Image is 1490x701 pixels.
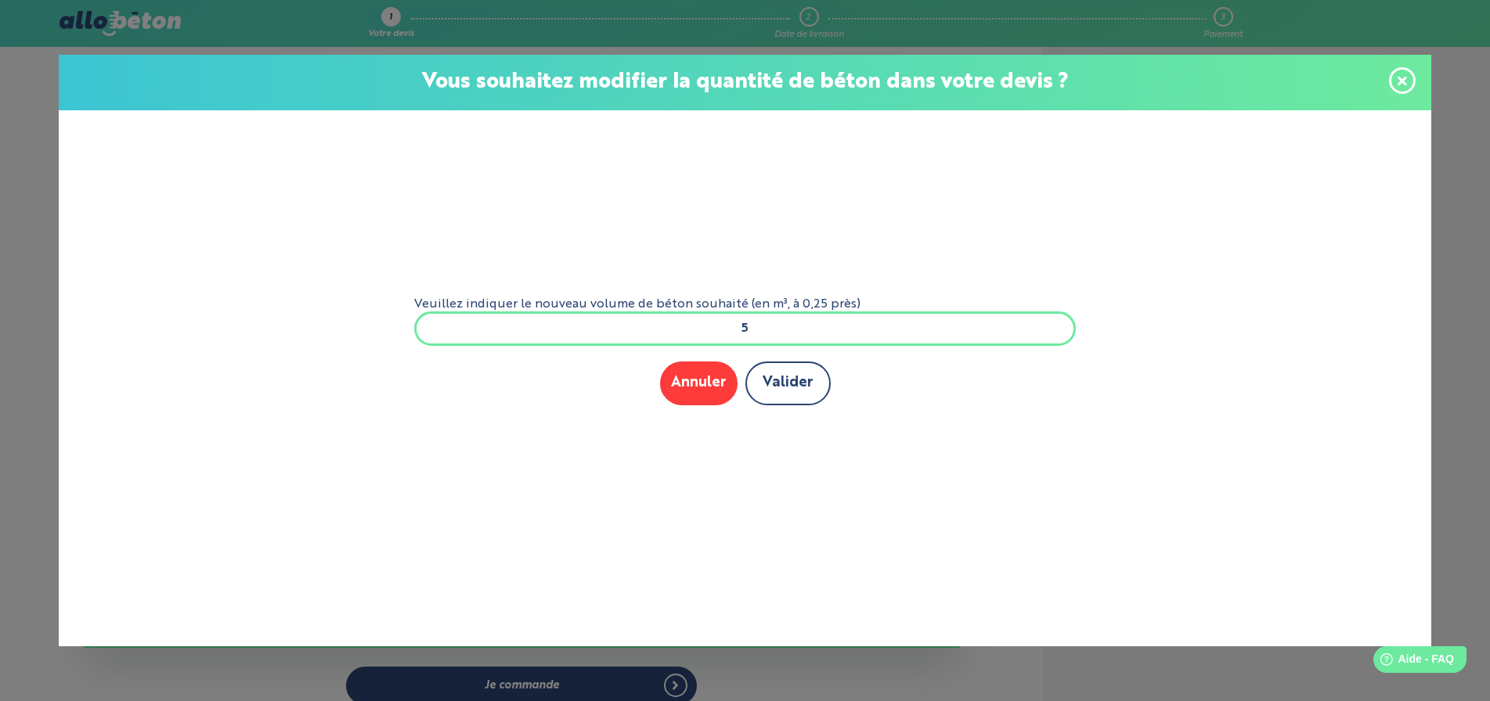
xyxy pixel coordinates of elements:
[745,361,831,404] button: Valider
[414,297,1076,311] label: Veuillez indiquer le nouveau volume de béton souhaité (en m³, à 0,25 près)
[1351,640,1473,684] iframe: Help widget launcher
[414,311,1076,346] input: xxx
[660,361,738,404] button: Annuler
[74,70,1416,95] p: Vous souhaitez modifier la quantité de béton dans votre devis ?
